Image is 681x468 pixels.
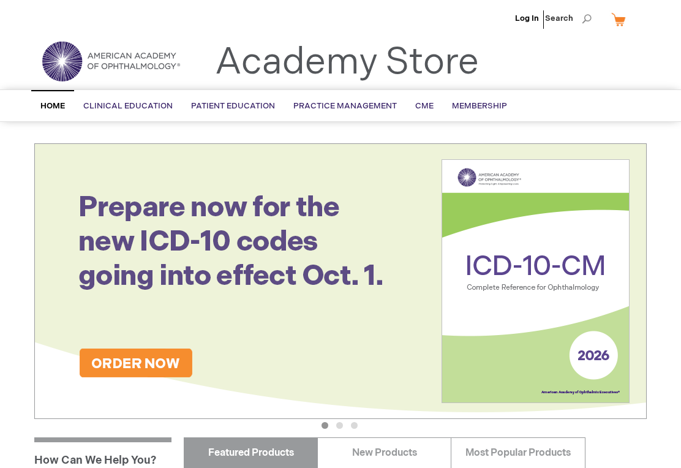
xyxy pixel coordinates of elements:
span: Search [545,6,592,31]
a: New Products [317,437,451,468]
a: Academy Store [215,40,479,85]
span: Patient Education [191,101,275,111]
button: 1 of 3 [322,422,328,429]
a: Featured Products [184,437,318,468]
span: CME [415,101,434,111]
span: Membership [452,101,507,111]
button: 3 of 3 [351,422,358,429]
span: Clinical Education [83,101,173,111]
span: Home [40,101,65,111]
button: 2 of 3 [336,422,343,429]
span: Practice Management [293,101,397,111]
a: Most Popular Products [451,437,585,468]
a: Log In [515,13,539,23]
